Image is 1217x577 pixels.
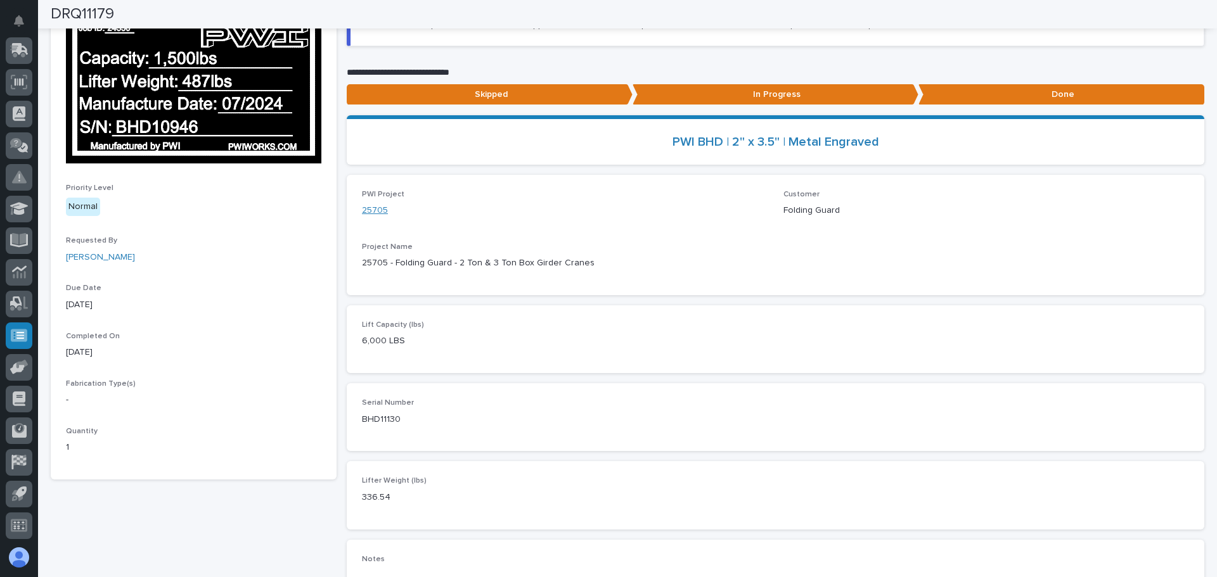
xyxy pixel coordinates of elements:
span: Customer [783,191,820,198]
p: - [66,393,321,407]
p: Done [918,84,1204,105]
p: [DATE] [66,298,321,312]
div: Notifications [16,15,32,35]
span: PWI Project [362,191,404,198]
p: [DATE] [66,346,321,359]
p: 25705 - Folding Guard - 2 Ton & 3 Ton Box Girder Cranes [362,257,1189,270]
p: 336.54 [362,491,628,504]
a: 25705 [362,204,388,217]
div: Normal [66,198,100,216]
span: Requested By [66,237,117,244]
a: [PERSON_NAME] [66,251,135,264]
button: users-avatar [6,544,32,571]
span: Serial Number [362,399,414,407]
p: BHD11130 [362,413,628,426]
h2: DRQ11179 [51,5,114,23]
span: Fabrication Type(s) [66,380,136,388]
span: Project Name [362,243,413,251]
span: Completed On [66,333,120,340]
p: In Progress [633,84,918,105]
p: Folding Guard [783,204,1190,217]
span: Priority Level [66,184,113,192]
p: 1 [66,441,321,454]
button: Notifications [6,8,32,34]
span: Lift Capacity (lbs) [362,321,424,329]
a: PWI BHD | 2" x 3.5" | Metal Engraved [673,134,879,149]
img: 8r7VtjTGUYK00BAHW3bJdDfe666N1ByF6pnIYhMV9aI [66,11,321,163]
p: Skipped [347,84,633,105]
span: Lifter Weight (lbs) [362,477,427,485]
span: Notes [362,555,385,563]
span: Quantity [66,428,98,435]
p: 6,000 LBS [362,334,628,348]
span: Due Date [66,284,101,292]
